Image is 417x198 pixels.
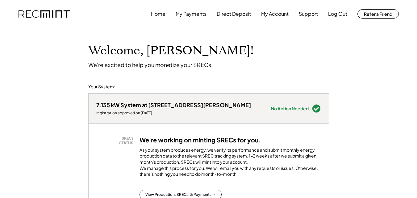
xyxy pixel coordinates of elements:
h3: We're working on minting SRECs for you. [140,136,261,144]
button: Support [299,8,318,20]
div: No Action Needed [271,106,309,111]
h1: Welcome, [PERSON_NAME]! [88,44,254,58]
button: Direct Deposit [217,8,251,20]
div: We're excited to help you monetize your SRECs. [88,61,213,68]
button: Log Out [328,8,347,20]
button: Refer a Friend [357,9,399,19]
button: My Payments [176,8,206,20]
div: As your system produces energy, we verify its performance and submit monthly energy production da... [140,147,321,180]
img: recmint-logotype%403x.png [19,10,70,18]
div: SRECs STATUS [99,136,133,145]
button: My Account [261,8,289,20]
div: registration approved on [DATE] [96,111,251,116]
button: Home [151,8,165,20]
div: Your System: [88,84,115,90]
div: 7.135 kW System at [STREET_ADDRESS][PERSON_NAME] [96,101,251,108]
